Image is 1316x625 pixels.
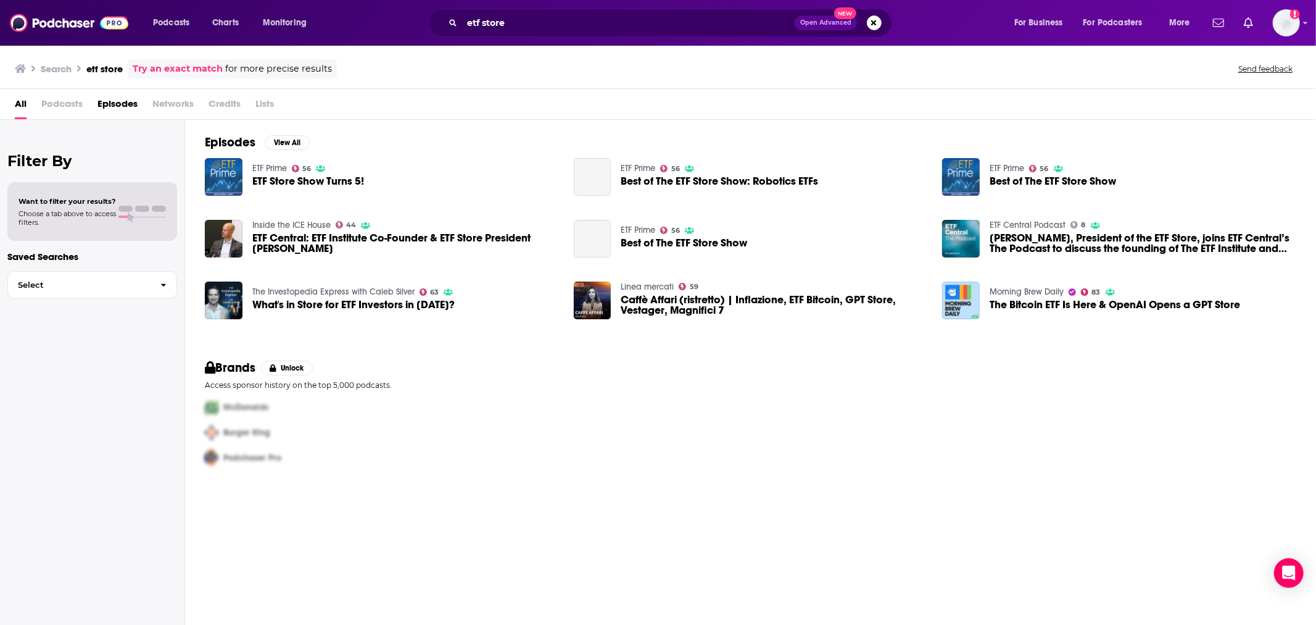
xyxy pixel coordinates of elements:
div: Open Intercom Messenger [1274,558,1304,588]
a: 56 [660,227,680,234]
img: Second Pro Logo [200,420,223,445]
a: Inside the ICE House [252,220,331,230]
a: EpisodesView All [205,135,310,150]
a: Best of The ETF Store Show: Robotics ETFs [621,176,818,187]
a: 8 [1070,221,1086,229]
button: open menu [254,13,323,33]
h3: etf store [86,63,123,75]
a: ETF Central Podcast [990,220,1066,230]
a: Try an exact match [133,62,223,76]
span: New [834,7,856,19]
span: Credits [209,94,241,119]
a: ETF Prime [621,225,655,235]
span: More [1169,14,1190,31]
img: First Pro Logo [200,395,223,420]
button: open menu [1006,13,1078,33]
span: ETF Central: ETF Institute Co-Founder & ETF Store President [PERSON_NAME] [252,233,559,254]
span: 56 [1040,166,1049,172]
span: Select [8,281,151,289]
img: ETF Central: ETF Institute Co-Founder & ETF Store President Nate Geraci [205,220,242,258]
img: Third Pro Logo [200,445,223,471]
a: 83 [1081,288,1101,296]
button: Send feedback [1235,64,1296,74]
a: ETF Store Show Turns 5! [252,176,364,187]
a: 44 [336,221,357,229]
span: Logged in as kirstycam [1273,9,1300,36]
p: Saved Searches [7,251,177,262]
h2: Filter By [7,152,177,170]
a: 56 [660,165,680,172]
a: 59 [679,283,698,290]
span: For Podcasters [1083,14,1143,31]
h2: Brands [205,360,256,375]
a: Morning Brew Daily [990,287,1064,297]
span: 83 [1092,290,1101,295]
a: Linea mercati [621,282,674,292]
span: for more precise results [225,62,332,76]
input: Search podcasts, credits, & more... [462,13,795,33]
p: Access sponsor history on the top 5,000 podcasts. [205,380,1296,390]
h2: Episodes [205,135,255,150]
a: The Investopedia Express with Caleb Silver [252,287,415,297]
a: Nate Geraci, President of the ETF Store, joins ETF Central’s The Podcast to discuss the founding ... [990,233,1296,254]
img: Nate Geraci, President of the ETF Store, joins ETF Central’s The Podcast to discuss the founding ... [942,220,980,258]
img: ETF Store Show Turns 5! [205,158,242,196]
button: open menu [1075,13,1161,33]
span: Podcasts [153,14,189,31]
a: The Bitcoin ETF Is Here & OpenAI Opens a GPT Store [990,300,1240,310]
span: 59 [690,284,698,290]
a: Best of The ETF Store Show [942,158,980,196]
button: Show profile menu [1273,9,1300,36]
a: 56 [1029,165,1049,172]
a: 56 [292,165,312,172]
span: Podcasts [41,94,83,119]
span: What's in Store for ETF Investors in [DATE]? [252,300,455,310]
div: Search podcasts, credits, & more... [440,9,904,37]
span: 56 [302,166,311,172]
a: All [15,94,27,119]
span: McDonalds [223,402,268,413]
button: Open AdvancedNew [795,15,857,30]
span: 56 [671,228,680,233]
a: What's in Store for ETF Investors in 2022? [252,300,455,310]
a: Best of The ETF Store Show [621,238,747,248]
span: Open Advanced [800,20,851,26]
button: Unlock [261,361,313,375]
a: Show notifications dropdown [1208,12,1229,33]
a: Episodes [97,94,138,119]
span: Choose a tab above to access filters. [19,209,116,227]
a: ETF Prime [621,163,655,174]
a: Best of The ETF Store Show [574,220,611,258]
button: View All [265,135,310,150]
span: Monitoring [263,14,307,31]
img: The Bitcoin ETF Is Here & OpenAI Opens a GPT Store [942,282,980,319]
a: Show notifications dropdown [1239,12,1258,33]
span: 44 [346,222,356,228]
a: ETF Central: ETF Institute Co-Founder & ETF Store President Nate Geraci [252,233,559,254]
img: Podchaser - Follow, Share and Rate Podcasts [10,11,128,35]
span: Burger King [223,427,270,438]
span: Lists [255,94,274,119]
svg: Add a profile image [1290,9,1300,19]
span: For Business [1014,14,1063,31]
a: Charts [204,13,246,33]
button: open menu [1161,13,1206,33]
button: open menu [144,13,205,33]
a: Best of The ETF Store Show [990,176,1116,187]
img: Caffè Affari (ristretto) | Inflazione, ETF Bitcoin, GPT Store, Vestager, Magnifici 7 [574,282,611,319]
a: Caffè Affari (ristretto) | Inflazione, ETF Bitcoin, GPT Store, Vestager, Magnifici 7 [621,295,927,316]
h3: Search [41,63,72,75]
button: Select [7,271,177,299]
img: What's in Store for ETF Investors in 2022? [205,282,242,319]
